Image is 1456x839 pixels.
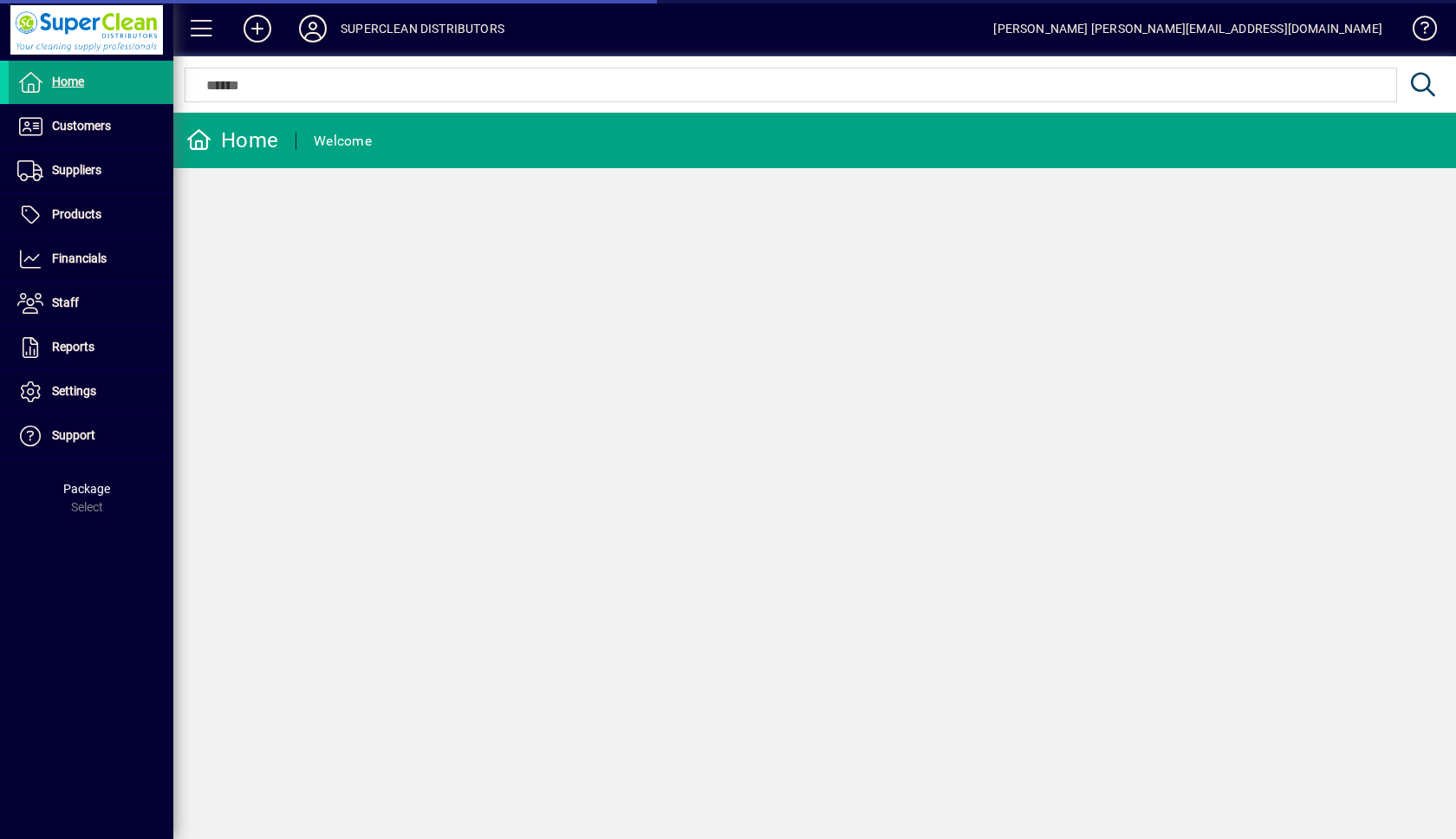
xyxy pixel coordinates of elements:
a: Settings [9,370,173,413]
a: Suppliers [9,149,173,192]
a: Knowledge Base [1400,3,1434,60]
a: Products [9,193,173,237]
span: Home [52,75,84,88]
span: Reports [52,340,94,354]
div: Home [186,127,278,154]
div: Welcome [314,127,372,155]
span: Suppliers [52,163,101,177]
span: Settings [52,384,96,398]
span: Customers [52,119,111,133]
button: Profile [285,13,341,44]
span: Support [52,428,95,442]
a: Reports [9,326,173,369]
div: SUPERCLEAN DISTRIBUTORS [341,15,504,42]
a: Staff [9,282,173,325]
a: Financials [9,237,173,281]
div: [PERSON_NAME] [PERSON_NAME][EMAIL_ADDRESS][DOMAIN_NAME] [993,15,1382,42]
a: Customers [9,105,173,148]
span: Staff [52,296,79,309]
a: Support [9,414,173,458]
span: Products [52,207,101,221]
span: Financials [52,251,107,265]
button: Add [230,13,285,44]
span: Package [63,482,110,496]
